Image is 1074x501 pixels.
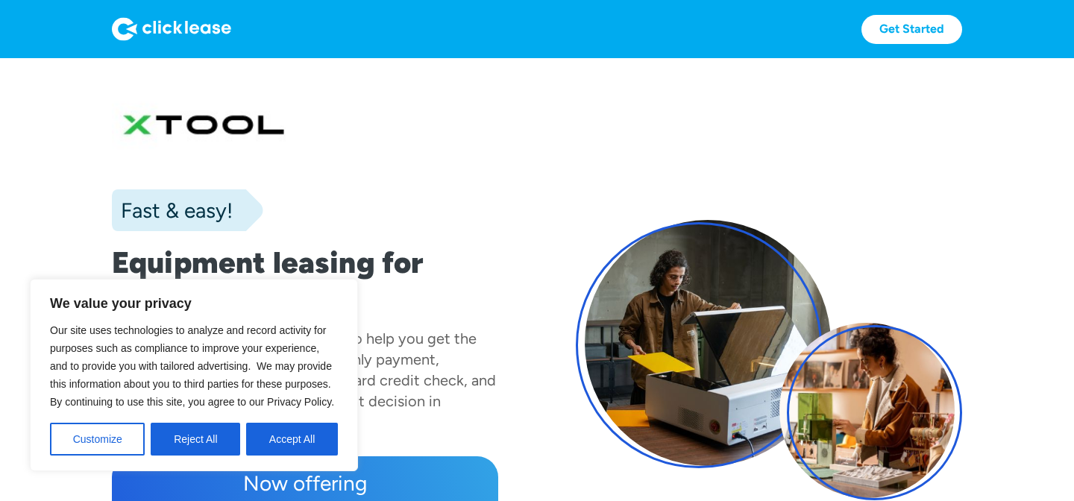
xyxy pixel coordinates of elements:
[30,279,358,471] div: We value your privacy
[861,15,962,44] a: Get Started
[50,324,334,408] span: Our site uses technologies to analyze and record activity for purposes such as compliance to impr...
[50,294,338,312] p: We value your privacy
[151,423,240,456] button: Reject All
[112,195,233,225] div: Fast & easy!
[50,423,145,456] button: Customize
[112,17,231,41] img: Logo
[112,245,498,316] h1: Equipment leasing for small businesses
[246,423,338,456] button: Accept All
[124,468,486,498] div: Now offering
